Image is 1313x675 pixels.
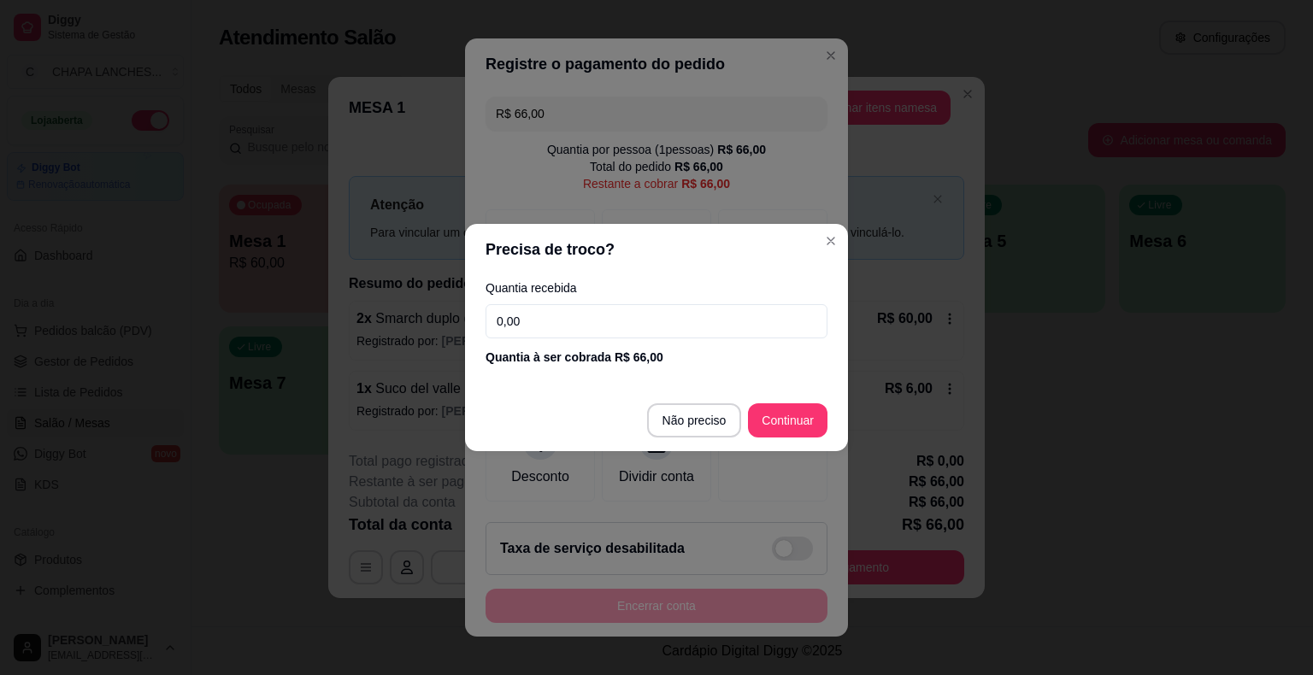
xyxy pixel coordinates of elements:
[486,349,827,366] div: Quantia à ser cobrada R$ 66,00
[486,282,827,294] label: Quantia recebida
[748,403,827,437] button: Continuar
[817,227,845,255] button: Close
[465,224,848,275] header: Precisa de troco?
[647,403,742,437] button: Não preciso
